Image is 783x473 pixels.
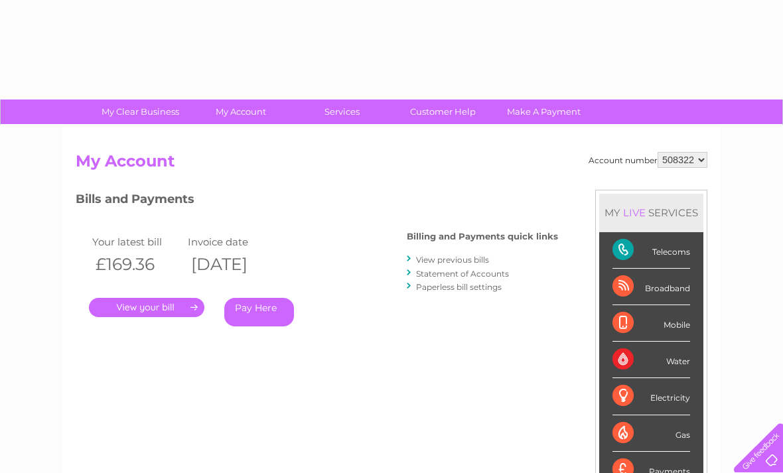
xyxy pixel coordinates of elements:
[612,342,690,378] div: Water
[89,298,204,317] a: .
[86,100,195,124] a: My Clear Business
[612,305,690,342] div: Mobile
[186,100,296,124] a: My Account
[612,232,690,269] div: Telecoms
[184,233,280,251] td: Invoice date
[416,269,509,279] a: Statement of Accounts
[89,233,184,251] td: Your latest bill
[76,190,558,213] h3: Bills and Payments
[620,206,648,219] div: LIVE
[612,269,690,305] div: Broadband
[416,255,489,265] a: View previous bills
[407,232,558,241] h4: Billing and Payments quick links
[599,194,703,232] div: MY SERVICES
[89,251,184,278] th: £169.36
[184,251,280,278] th: [DATE]
[612,415,690,452] div: Gas
[388,100,498,124] a: Customer Help
[224,298,294,326] a: Pay Here
[489,100,599,124] a: Make A Payment
[612,378,690,415] div: Electricity
[287,100,397,124] a: Services
[589,152,707,168] div: Account number
[76,152,707,177] h2: My Account
[416,282,502,292] a: Paperless bill settings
